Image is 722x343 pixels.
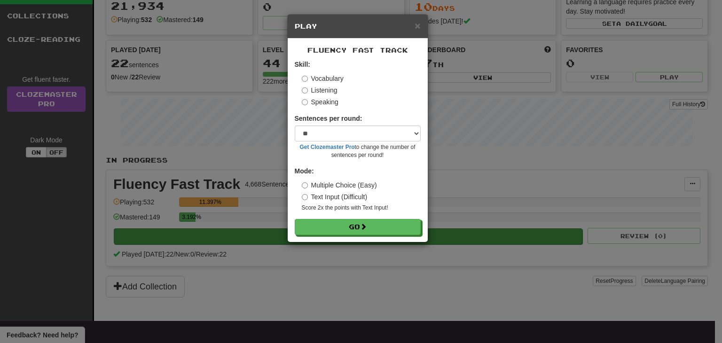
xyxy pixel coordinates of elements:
[302,76,308,82] input: Vocabulary
[302,87,308,94] input: Listening
[415,21,420,31] button: Close
[295,219,421,235] button: Go
[415,20,420,31] span: ×
[302,74,344,83] label: Vocabulary
[302,194,308,200] input: Text Input (Difficult)
[295,22,421,31] h5: Play
[302,97,338,107] label: Speaking
[302,192,368,202] label: Text Input (Difficult)
[302,204,421,212] small: Score 2x the points with Text Input !
[302,182,308,188] input: Multiple Choice (Easy)
[300,144,355,150] a: Get Clozemaster Pro
[302,99,308,105] input: Speaking
[295,167,314,175] strong: Mode:
[307,46,408,54] span: Fluency Fast Track
[302,86,337,95] label: Listening
[295,114,362,123] label: Sentences per round:
[295,61,310,68] strong: Skill:
[295,143,421,159] small: to change the number of sentences per round!
[302,180,377,190] label: Multiple Choice (Easy)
